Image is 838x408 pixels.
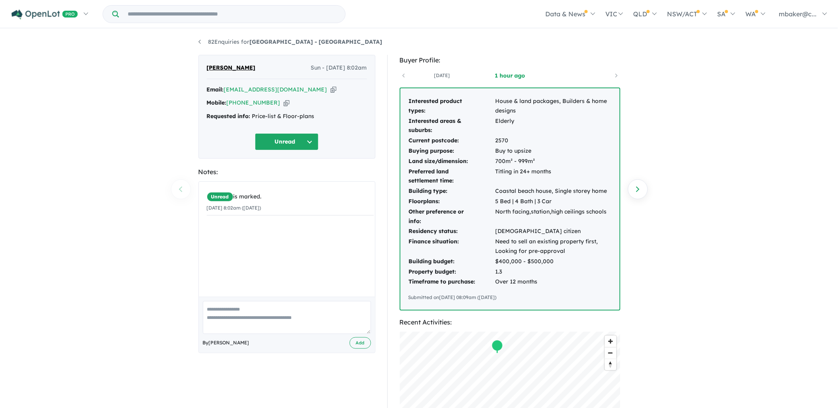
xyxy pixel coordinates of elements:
span: mbaker@c... [779,10,817,18]
button: Reset bearing to north [605,359,616,370]
td: Coastal beach house, Single storey home [495,186,612,196]
div: Recent Activities: [400,317,620,328]
td: Interested product types: [408,96,495,116]
a: [EMAIL_ADDRESS][DOMAIN_NAME] [224,86,327,93]
button: Zoom out [605,347,616,359]
span: Sun - [DATE] 8:02am [311,63,367,73]
a: 82Enquiries for[GEOGRAPHIC_DATA] - [GEOGRAPHIC_DATA] [198,38,383,45]
span: Zoom out [605,348,616,359]
td: Buy to upsize [495,146,612,156]
td: Finance situation: [408,237,495,256]
a: [PHONE_NUMBER] [227,99,280,106]
td: 5 Bed | 4 Bath | 3 Car [495,196,612,207]
td: Interested areas & suburbs: [408,116,495,136]
td: Buying purpose: [408,146,495,156]
td: Need to sell an existing property first, Looking for pre-approval [495,237,612,256]
td: Property budget: [408,267,495,277]
td: 700m² - 999m² [495,156,612,167]
td: Land size/dimension: [408,156,495,167]
td: Building budget: [408,256,495,267]
td: Building type: [408,186,495,196]
nav: breadcrumb [198,37,640,47]
strong: Email: [207,86,224,93]
a: 1 hour ago [476,72,544,80]
td: 1.3 [495,267,612,277]
img: Openlot PRO Logo White [12,10,78,19]
td: Elderly [495,116,612,136]
td: Titling in 24+ months [495,167,612,187]
span: [PERSON_NAME] [207,63,256,73]
span: Unread [207,192,233,202]
a: [DATE] [408,72,476,80]
td: Current postcode: [408,136,495,146]
div: Price-list & Floor-plans [207,112,367,121]
td: $400,000 - $500,000 [495,256,612,267]
td: Floorplans: [408,196,495,207]
small: [DATE] 8:02am ([DATE]) [207,205,261,211]
td: 2570 [495,136,612,146]
div: Buyer Profile: [400,55,620,66]
div: is marked. [207,192,374,202]
td: Residency status: [408,226,495,237]
td: Preferred land settlement time: [408,167,495,187]
td: Other preference or info: [408,207,495,227]
button: Copy [331,85,336,94]
button: Zoom in [605,336,616,347]
td: North facing,station,high ceilings schools [495,207,612,227]
div: Map marker [491,340,503,354]
button: Unread [255,133,319,150]
strong: Mobile: [207,99,227,106]
strong: Requested info: [207,113,251,120]
span: By [PERSON_NAME] [203,339,249,347]
td: Timeframe to purchase: [408,277,495,287]
td: [DEMOGRAPHIC_DATA] citizen [495,226,612,237]
div: Notes: [198,167,375,177]
button: Add [350,337,371,349]
div: Submitted on [DATE] 08:09am ([DATE]) [408,293,612,301]
td: Over 12 months [495,277,612,287]
input: Try estate name, suburb, builder or developer [121,6,344,23]
strong: [GEOGRAPHIC_DATA] - [GEOGRAPHIC_DATA] [250,38,383,45]
button: Copy [284,99,290,107]
td: House & land packages, Builders & home designs [495,96,612,116]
